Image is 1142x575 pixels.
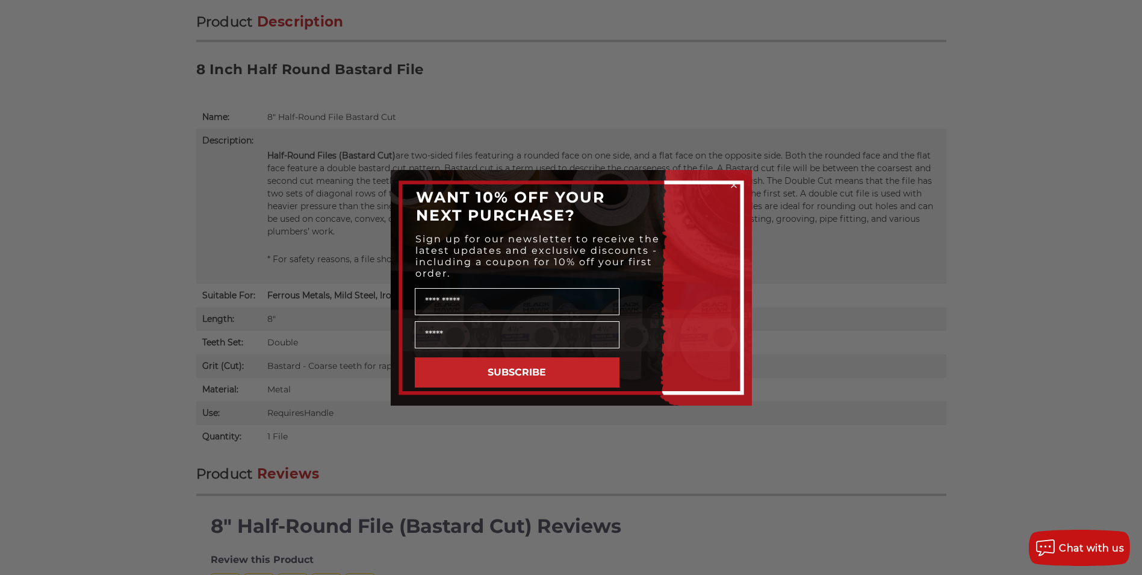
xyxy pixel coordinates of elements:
span: WANT 10% OFF YOUR NEXT PURCHASE? [416,188,605,224]
span: Chat with us [1059,542,1124,554]
input: Email [415,321,619,348]
button: SUBSCRIBE [415,357,619,388]
button: Chat with us [1029,530,1130,566]
span: Sign up for our newsletter to receive the latest updates and exclusive discounts - including a co... [415,233,660,279]
button: Close dialog [728,179,740,191]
